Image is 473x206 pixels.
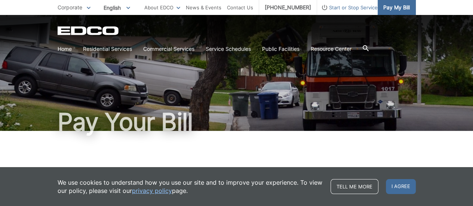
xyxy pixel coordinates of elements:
a: Residential Services [83,45,132,53]
a: Public Facilities [262,45,300,53]
span: Corporate [58,4,82,10]
h1: Pay Your Bill [58,110,416,134]
a: Service Schedules [206,45,251,53]
span: Pay My Bill [383,3,410,12]
a: EDCD logo. Return to the homepage. [58,26,120,35]
a: Commercial Services [143,45,194,53]
span: I agree [386,179,416,194]
a: Contact Us [227,3,253,12]
a: About EDCO [144,3,180,12]
a: privacy policy [132,187,172,195]
p: We use cookies to understand how you use our site and to improve your experience. To view our pol... [58,178,323,195]
a: Resource Center [311,45,351,53]
a: News & Events [186,3,221,12]
span: English [98,1,136,14]
a: Home [58,45,72,53]
a: Tell me more [331,179,378,194]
